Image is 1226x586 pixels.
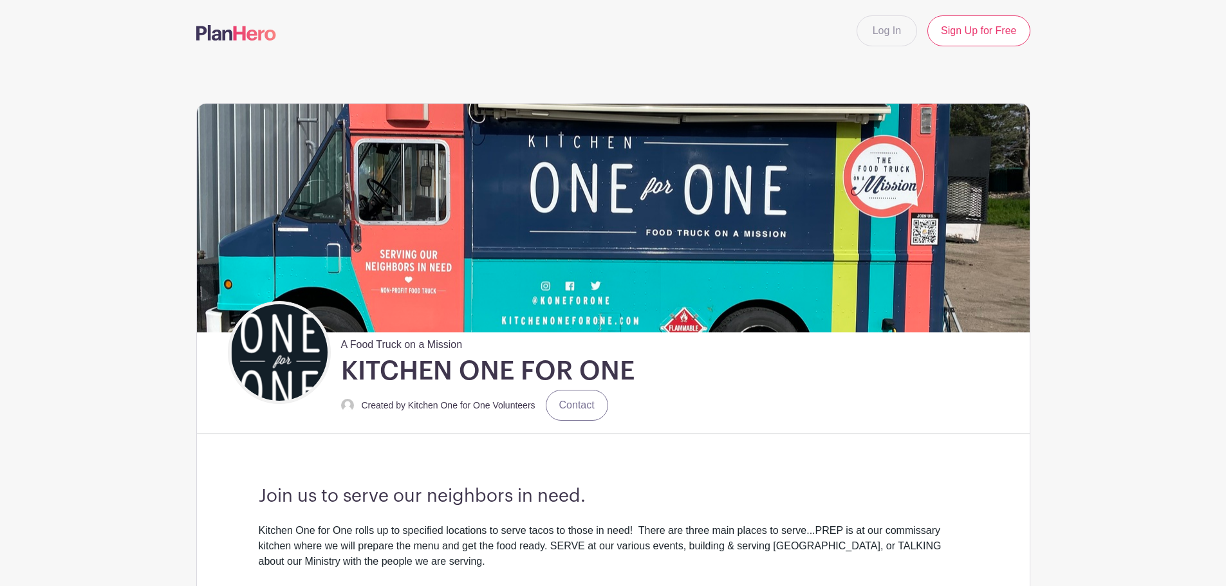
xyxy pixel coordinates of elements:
div: Kitchen One for One rolls up to specified locations to serve tacos to those in need! There are th... [259,523,968,585]
img: default-ce2991bfa6775e67f084385cd625a349d9dcbb7a52a09fb2fda1e96e2d18dcdb.png [341,399,354,412]
img: Black%20Verticle%20KO4O%202.png [231,304,328,401]
a: Log In [857,15,917,46]
img: IMG_9124.jpeg [197,104,1030,332]
h1: KITCHEN ONE FOR ONE [341,355,635,387]
small: Created by Kitchen One for One Volunteers [362,400,535,410]
a: Sign Up for Free [927,15,1030,46]
h3: Join us to serve our neighbors in need. [259,486,968,508]
span: A Food Truck on a Mission [341,332,463,353]
a: Contact [546,390,608,421]
img: logo-507f7623f17ff9eddc593b1ce0a138ce2505c220e1c5a4e2b4648c50719b7d32.svg [196,25,276,41]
